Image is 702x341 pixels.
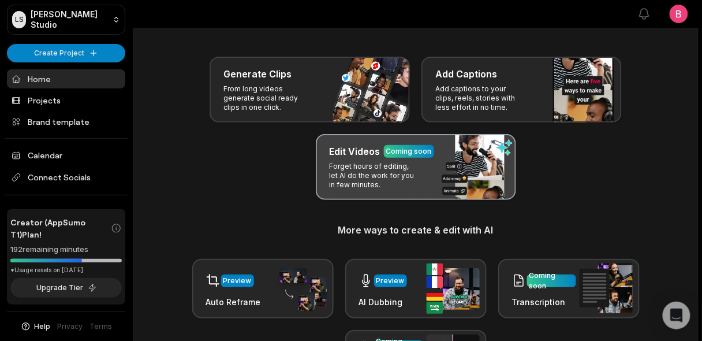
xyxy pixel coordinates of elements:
[58,321,83,332] a: Privacy
[90,321,113,332] a: Terms
[359,296,407,308] h3: AI Dubbing
[10,266,122,275] div: *Usage resets on [DATE]
[386,146,432,157] div: Coming soon
[31,9,108,30] p: [PERSON_NAME] Studio
[206,296,261,308] h3: Auto Reframe
[376,276,405,286] div: Preview
[147,223,684,237] h3: More ways to create & edit with AI
[223,276,252,286] div: Preview
[223,67,292,81] h3: Generate Clips
[7,44,125,62] button: Create Project
[529,270,574,291] div: Coming soon
[223,84,313,112] p: From long videos generate social ready clips in one click.
[7,112,125,131] a: Brand template
[7,146,125,165] a: Calendar
[512,296,576,308] h3: Transcription
[7,91,125,110] a: Projects
[580,264,633,313] img: transcription.png
[10,244,122,255] div: 192 remaining minutes
[330,144,380,158] h3: Edit Videos
[330,162,419,190] p: Forget hours of editing, let AI do the work for you in few minutes.
[10,216,111,240] span: Creator (AppSumo T1) Plan!
[435,67,497,81] h3: Add Captions
[274,266,327,312] img: auto_reframe.png
[20,321,51,332] button: Help
[7,69,125,88] a: Home
[12,11,26,28] div: LS
[435,84,525,112] p: Add captions to your clips, reels, stories with less effort in no time.
[10,278,122,298] button: Upgrade Tier
[7,167,125,188] span: Connect Socials
[35,321,51,332] span: Help
[663,302,690,329] div: Open Intercom Messenger
[427,264,480,314] img: ai_dubbing.png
